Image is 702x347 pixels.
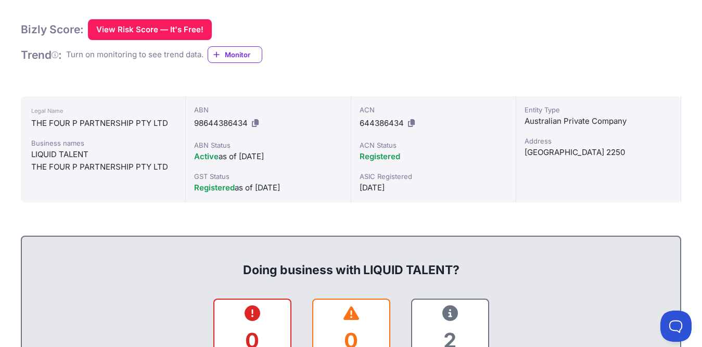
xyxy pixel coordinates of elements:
[194,140,342,150] div: ABN Status
[194,183,235,192] span: Registered
[88,19,212,40] button: View Risk Score — It's Free!
[360,171,507,182] div: ASIC Registered
[194,105,342,115] div: ABN
[194,150,342,163] div: as of [DATE]
[21,22,84,36] h1: Bizly Score:
[525,115,672,127] div: Australian Private Company
[21,48,62,62] h1: Trend :
[194,171,342,182] div: GST Status
[194,118,248,128] span: 98644386434
[360,182,507,194] div: [DATE]
[194,182,342,194] div: as of [DATE]
[66,49,203,61] div: Turn on monitoring to see trend data.
[525,136,672,146] div: Address
[31,161,175,173] div: THE FOUR P PARTNERSHIP PTY LTD
[225,49,262,60] span: Monitor
[525,105,672,115] div: Entity Type
[31,148,175,161] div: LIQUID TALENT
[660,311,692,342] iframe: Toggle Customer Support
[32,245,670,278] div: Doing business with LIQUID TALENT?
[31,138,175,148] div: Business names
[360,118,404,128] span: 644386434
[525,146,672,159] div: [GEOGRAPHIC_DATA] 2250
[360,105,507,115] div: ACN
[194,151,219,161] span: Active
[31,105,175,117] div: Legal Name
[31,117,175,130] div: THE FOUR P PARTNERSHIP PTY LTD
[208,46,262,63] a: Monitor
[360,140,507,150] div: ACN Status
[360,151,400,161] span: Registered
